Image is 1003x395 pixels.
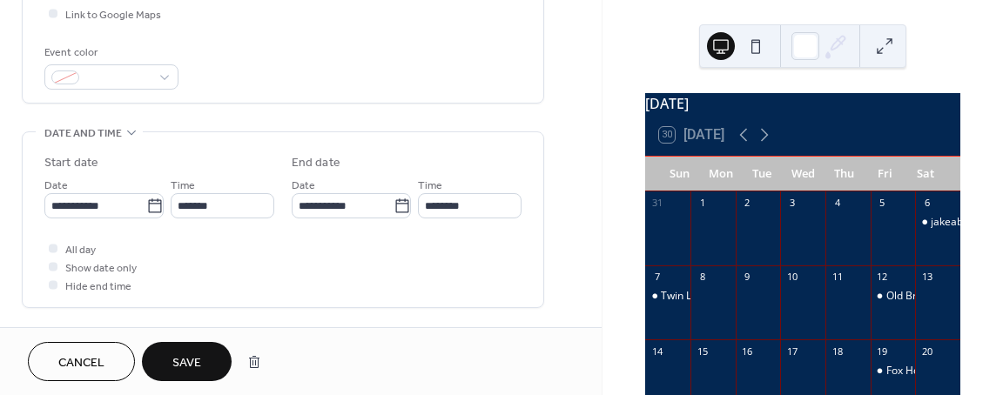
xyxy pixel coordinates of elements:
[650,271,663,284] div: 7
[831,197,844,210] div: 4
[661,289,858,304] div: Twin Lights Ride at [GEOGRAPHIC_DATA]
[876,345,889,358] div: 19
[824,157,865,191] div: Thu
[28,342,135,381] button: Cancel
[65,6,161,24] span: Link to Google Maps
[920,197,933,210] div: 6
[785,345,798,358] div: 17
[44,44,175,62] div: Event color
[700,157,741,191] div: Mon
[65,278,131,296] span: Hide end time
[696,345,709,358] div: 15
[931,215,980,230] div: jakeabobs
[920,271,933,284] div: 13
[292,177,315,195] span: Date
[741,157,782,191] div: Tue
[905,157,946,191] div: Sat
[785,271,798,284] div: 10
[44,154,98,172] div: Start date
[645,289,690,304] div: Twin Lights Ride at Huddy Park
[915,215,960,230] div: jakeabobs
[865,157,905,191] div: Fri
[65,259,137,278] span: Show date only
[785,197,798,210] div: 3
[659,157,700,191] div: Sun
[783,157,824,191] div: Wed
[696,197,709,210] div: 1
[418,177,442,195] span: Time
[741,345,754,358] div: 16
[886,364,939,378] div: Fox Hollow
[142,342,232,381] button: Save
[171,177,195,195] span: Time
[831,345,844,358] div: 18
[44,124,122,143] span: Date and time
[44,177,68,195] span: Date
[886,289,986,304] div: Old Bridge VFW 7-10
[58,354,104,372] span: Cancel
[65,241,96,259] span: All day
[831,271,844,284] div: 11
[645,93,960,114] div: [DATE]
[876,197,889,210] div: 5
[172,354,201,372] span: Save
[741,271,754,284] div: 9
[871,289,916,304] div: Old Bridge VFW 7-10
[696,271,709,284] div: 8
[920,345,933,358] div: 20
[741,197,754,210] div: 2
[871,364,916,378] div: Fox Hollow
[292,154,340,172] div: End date
[876,271,889,284] div: 12
[650,345,663,358] div: 14
[650,197,663,210] div: 31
